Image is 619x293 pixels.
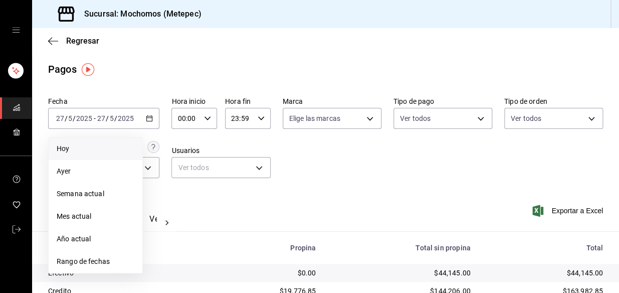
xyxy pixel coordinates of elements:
[57,189,134,199] span: Semana actual
[332,268,470,278] div: $44,145.00
[114,114,117,122] span: /
[149,214,187,231] button: Ver pagos
[94,114,96,122] span: -
[171,147,270,154] label: Usuarios
[66,36,99,46] span: Regresar
[73,114,76,122] span: /
[12,26,20,34] button: open drawer
[487,268,603,278] div: $44,145.00
[487,244,603,252] div: Total
[57,256,134,267] span: Rango de fechas
[393,98,492,105] label: Tipo de pago
[332,244,470,252] div: Total sin propina
[218,244,316,252] div: Propina
[57,143,134,154] span: Hoy
[65,114,68,122] span: /
[171,157,270,178] div: Ver todos
[225,98,271,105] label: Hora fin
[48,62,77,77] div: Pagos
[76,114,93,122] input: ----
[56,114,65,122] input: --
[534,205,603,217] button: Exportar a Excel
[68,114,73,122] input: --
[57,211,134,222] span: Mes actual
[48,36,99,46] button: Regresar
[171,98,217,105] label: Hora inicio
[48,98,159,105] label: Fecha
[106,114,109,122] span: /
[283,98,381,105] label: Marca
[504,98,603,105] label: Tipo de orden
[57,234,134,244] span: Año actual
[57,166,134,177] span: Ayer
[511,113,541,123] span: Ver todos
[76,8,201,20] h3: Sucursal: Mochomos (Metepec)
[400,113,431,123] span: Ver todos
[289,113,340,123] span: Elige las marcas
[97,114,106,122] input: --
[82,63,94,76] img: Tooltip marker
[117,114,134,122] input: ----
[218,268,316,278] div: $0.00
[109,114,114,122] input: --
